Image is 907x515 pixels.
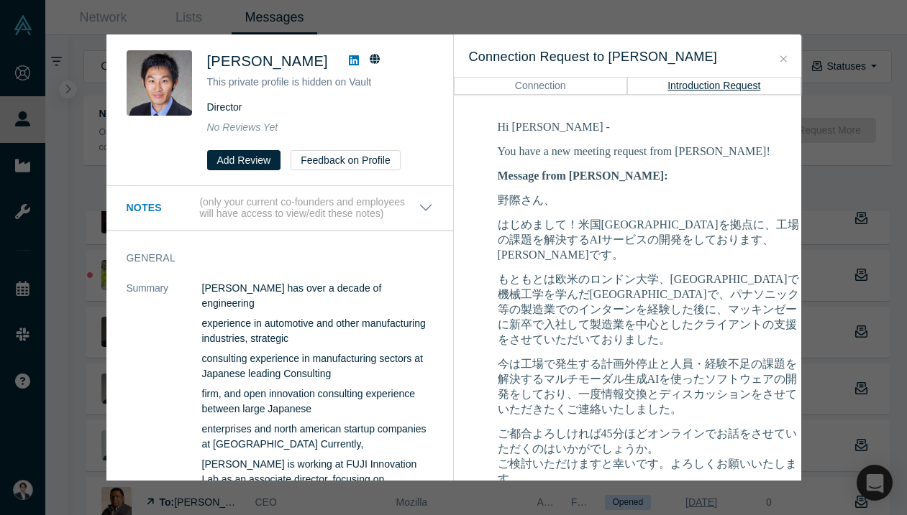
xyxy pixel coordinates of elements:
[202,386,433,417] p: firm, and open innovation consulting experience between large Japanese
[498,192,800,208] p: 野際さん、
[498,426,800,486] p: ご都合よろしければ45分ほどオンラインでお話をさせていただくのはいかがでしょうか。 ご検討いただけますと幸いです。よろしくお願いいたします。
[127,50,192,116] img: Daisuke Nogiwa's Profile Image
[469,47,786,67] h3: Connection Request to [PERSON_NAME]
[199,196,418,221] p: (only your current co-founders and employees will have access to view/edit these notes)
[207,75,433,90] p: This private profile is hidden on Vault
[202,457,433,487] p: [PERSON_NAME] is working at FUJI Innovation Lab as an associate director, focusing on
[127,196,433,221] button: Notes (only your current co-founders and employees will have access to view/edit these notes)
[202,351,433,381] p: consulting experience in manufacturing sectors at Japanese leading Consulting
[291,150,401,170] button: Feedback on Profile
[127,251,413,266] h3: General
[776,51,791,68] button: Close
[127,200,197,215] h3: Notes
[202,281,433,311] p: [PERSON_NAME] has over a decade of engineering
[498,144,800,159] p: You have a new meeting request from [PERSON_NAME]!
[207,101,242,113] span: Director
[207,53,328,69] span: [PERSON_NAME]
[207,150,281,170] button: Add Review
[202,316,433,346] p: experience in automotive and other manufacturing industries, strategic
[498,217,800,262] p: はじめまして！米国[GEOGRAPHIC_DATA]を拠点に、工場の課題を解決するAIサービスの開発をしております、[PERSON_NAME]です。
[202,422,433,452] p: enterprises and north american startup companies at [GEOGRAPHIC_DATA] Currently,
[627,77,801,94] button: Introduction Request
[498,170,668,182] b: Message from [PERSON_NAME]:
[498,272,800,347] p: もともとは欧米のロンドン大学、[GEOGRAPHIC_DATA]で機械工学を学んだ[GEOGRAPHIC_DATA]で、パナソニック等の製造業でのインターンを経験した後に、マッキンゼーに新卒で入...
[207,121,278,133] span: No Reviews Yet
[498,119,800,134] p: Hi [PERSON_NAME] -
[498,356,800,417] p: 今は工場で発生する計画外停止と人員・経験不足の課題を解決するマルチモーダル生成AIを使ったソフトウェアの開発をしており、一度情報交換とディスカッションをさせていただきたくご連絡いたしました。
[454,77,628,94] button: Connection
